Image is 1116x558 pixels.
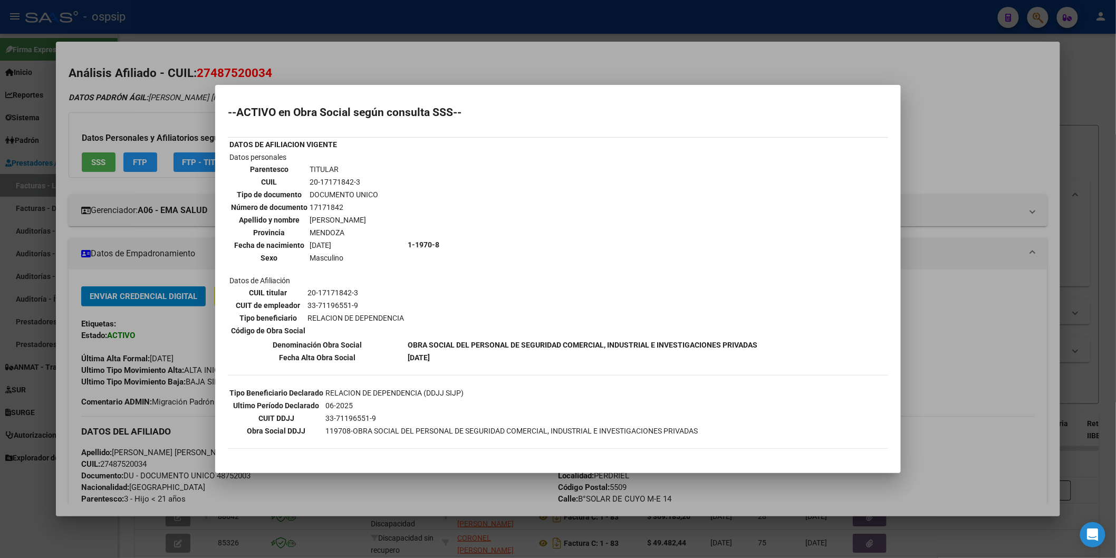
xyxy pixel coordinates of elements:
[309,189,379,200] td: DOCUMENTO UNICO
[229,151,406,338] td: Datos personales Datos de Afiliación
[1080,522,1105,547] div: Open Intercom Messenger
[230,312,306,324] th: Tipo beneficiario
[309,252,379,264] td: Masculino
[229,339,406,351] th: Denominación Obra Social
[309,176,379,188] td: 20-17171842-3
[230,325,306,336] th: Código de Obra Social
[229,412,324,424] th: CUIT DDJJ
[230,227,308,238] th: Provincia
[307,287,405,299] td: 20-17171842-3
[309,163,379,175] td: TITULAR
[230,176,308,188] th: CUIL
[229,400,324,411] th: Ultimo Período Declarado
[229,387,324,399] th: Tipo Beneficiario Declarado
[309,201,379,213] td: 17171842
[307,300,405,311] td: 33-71196551-9
[325,425,698,437] td: 119708-OBRA SOCIAL DEL PERSONAL DE SEGURIDAD COMERCIAL, INDUSTRIAL E INVESTIGACIONES PRIVADAS
[230,163,308,175] th: Parentesco
[229,352,406,363] th: Fecha Alta Obra Social
[307,312,405,324] td: RELACION DE DEPENDENCIA
[230,214,308,226] th: Apellido y nombre
[325,387,698,399] td: RELACION DE DEPENDENCIA (DDJJ SIJP)
[325,412,698,424] td: 33-71196551-9
[408,353,430,362] b: [DATE]
[230,252,308,264] th: Sexo
[230,300,306,311] th: CUIT de empleador
[408,341,757,349] b: OBRA SOCIAL DEL PERSONAL DE SEGURIDAD COMERCIAL, INDUSTRIAL E INVESTIGACIONES PRIVADAS
[230,239,308,251] th: Fecha de nacimiento
[325,400,698,411] td: 06-2025
[230,201,308,213] th: Número de documento
[228,107,888,118] h2: --ACTIVO en Obra Social según consulta SSS--
[230,287,306,299] th: CUIL titular
[408,240,439,249] b: 1-1970-8
[309,214,379,226] td: [PERSON_NAME]
[229,425,324,437] th: Obra Social DDJJ
[309,227,379,238] td: MENDOZA
[229,140,337,149] b: DATOS DE AFILIACION VIGENTE
[230,189,308,200] th: Tipo de documento
[309,239,379,251] td: [DATE]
